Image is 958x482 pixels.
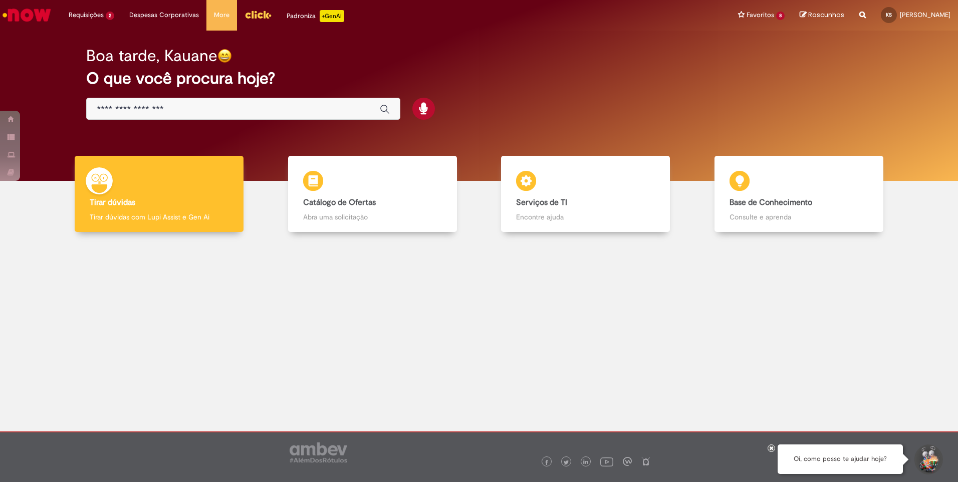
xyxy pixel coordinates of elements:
[90,212,228,222] p: Tirar dúvidas com Lupi Assist e Gen Ai
[53,156,266,232] a: Tirar dúvidas Tirar dúvidas com Lupi Assist e Gen Ai
[641,457,650,466] img: logo_footer_naosei.png
[516,212,655,222] p: Encontre ajuda
[778,444,903,474] div: Oi, como posso te ajudar hoje?
[583,459,588,465] img: logo_footer_linkedin.png
[564,460,569,465] img: logo_footer_twitter.png
[886,12,892,18] span: KS
[623,457,632,466] img: logo_footer_workplace.png
[90,197,135,207] b: Tirar dúvidas
[245,7,272,22] img: click_logo_yellow_360x200.png
[303,212,442,222] p: Abra uma solicitação
[913,444,943,474] button: Iniciar Conversa de Suporte
[544,460,549,465] img: logo_footer_facebook.png
[106,12,114,20] span: 2
[86,70,872,87] h2: O que você procura hoje?
[129,10,199,20] span: Despesas Corporativas
[730,212,868,222] p: Consulte e aprenda
[776,12,785,20] span: 8
[320,10,344,22] p: +GenAi
[217,49,232,63] img: happy-face.png
[303,197,376,207] b: Catálogo de Ofertas
[800,11,844,20] a: Rascunhos
[1,5,53,25] img: ServiceNow
[290,442,347,462] img: logo_footer_ambev_rotulo_gray.png
[86,47,217,65] h2: Boa tarde, Kauane
[287,10,344,22] div: Padroniza
[808,10,844,20] span: Rascunhos
[214,10,229,20] span: More
[730,197,812,207] b: Base de Conhecimento
[266,156,480,232] a: Catálogo de Ofertas Abra uma solicitação
[69,10,104,20] span: Requisições
[747,10,774,20] span: Favoritos
[900,11,950,19] span: [PERSON_NAME]
[692,156,906,232] a: Base de Conhecimento Consulte e aprenda
[516,197,567,207] b: Serviços de TI
[479,156,692,232] a: Serviços de TI Encontre ajuda
[600,455,613,468] img: logo_footer_youtube.png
